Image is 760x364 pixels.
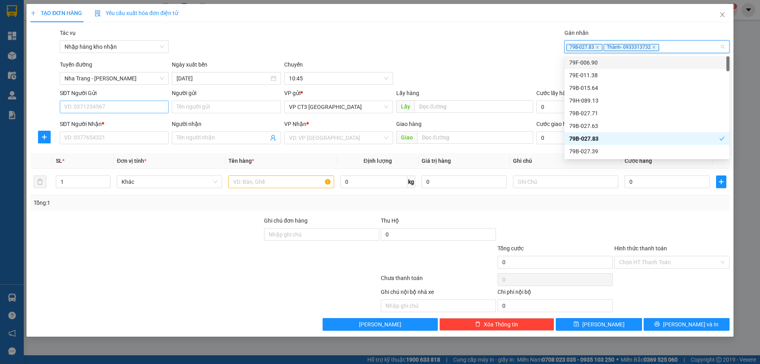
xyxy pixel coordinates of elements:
div: 79H-089.13 [564,94,730,107]
span: Yêu cầu xuất hóa đơn điện tử [95,10,178,16]
div: Chuyến [284,60,393,72]
span: Tên hàng [228,158,254,164]
span: 79B-027.83 [566,44,602,51]
div: 79B-027.71 [564,107,730,120]
span: VP Nhận [284,121,306,127]
div: Chưa thanh toán [380,274,497,288]
div: 79B-015.64 [569,84,725,92]
input: VD: Bàn, Ghế [228,175,334,188]
strong: Nhà xe Đức lộc [27,4,92,15]
label: Cước giao hàng [536,121,576,127]
img: icon [95,10,101,17]
input: 12/09/2025 [177,74,269,83]
div: Tuyến đường [60,60,169,72]
span: Thu Hộ [381,217,399,224]
span: Định lượng [364,158,392,164]
div: 79E-011.38 [564,69,730,82]
button: deleteXóa Thông tin [439,318,555,331]
span: VP CT3 [GEOGRAPHIC_DATA] [3,23,64,38]
div: 79B-027.83 [564,132,730,145]
span: SL [56,158,62,164]
div: VP gửi [284,89,393,97]
span: TẠO ĐƠN HÀNG [30,10,82,16]
span: plus [30,10,36,16]
span: check [719,136,725,141]
div: 79E-011.38 [569,71,725,80]
span: printer [654,321,660,328]
input: Dọc đường [414,100,533,113]
label: Tác vụ [60,30,76,36]
span: close [595,45,599,49]
div: 79B-027.83 [569,134,719,143]
button: printer[PERSON_NAME] và In [644,318,730,331]
div: 79F-006.90 [569,58,725,67]
th: Ghi chú [510,153,621,169]
button: [PERSON_NAME] [323,318,438,331]
input: Dọc đường [417,131,533,144]
div: 79B-027.63 [564,120,730,132]
span: save [574,321,579,328]
div: 79B-015.64 [564,82,730,94]
span: 10:45 [289,72,388,84]
span: Anh Hiếu Phan Rang [65,35,108,50]
label: Gán nhãn [564,30,589,36]
div: SĐT Người Nhận [60,120,169,128]
span: Cước hàng [625,158,652,164]
span: Giao [396,131,417,144]
span: [PERSON_NAME] [3,39,51,47]
div: Chi phí nội bộ [498,288,613,299]
span: 0989819814 [65,51,101,59]
button: delete [34,175,46,188]
span: Tổng cước [498,245,524,252]
div: Ngày xuất bến [172,60,281,72]
div: 79B-027.39 [569,147,725,156]
div: 79H-089.13 [569,96,725,105]
strong: Gửi: [3,23,64,38]
span: close [719,11,726,18]
span: Thành- 0933313732 [604,44,659,51]
label: Hình thức thanh toán [614,245,667,252]
input: Ghi Chú [513,175,618,188]
span: plus [716,179,726,185]
span: VP [PERSON_NAME] [65,19,113,34]
div: Người nhận [172,120,281,128]
div: Ghi chú nội bộ nhà xe [381,288,496,299]
span: Nha Trang - Phan Rang [65,72,164,84]
div: 79F-006.90 [564,56,730,69]
div: 79B-027.39 [564,145,730,158]
div: 79B-027.63 [569,122,725,130]
input: Cước giao hàng [536,131,617,144]
span: [PERSON_NAME] và In [663,320,718,329]
span: Đơn vị tính [117,158,146,164]
button: Close [711,4,733,26]
input: Nhập ghi chú [381,299,496,312]
div: 79B-027.71 [569,109,725,118]
input: Ghi chú đơn hàng [264,228,379,241]
span: plus [38,134,50,140]
span: user-add [270,135,276,141]
span: VP CT3 Nha Trang [289,101,388,113]
label: Ghi chú đơn hàng [264,217,308,224]
span: Lấy [396,100,414,113]
button: plus [38,131,51,143]
span: delete [475,321,481,328]
span: Xóa Thông tin [484,320,518,329]
span: [PERSON_NAME] [582,320,625,329]
button: save[PERSON_NAME] [556,318,642,331]
div: SĐT Người Gửi [60,89,169,97]
span: Lấy hàng [396,90,419,96]
span: kg [407,175,415,188]
input: 0 [422,175,507,188]
span: Khác [122,176,217,188]
input: Gán nhãn [660,42,662,51]
div: Tổng: 1 [34,198,293,207]
span: [PERSON_NAME] [359,320,401,329]
strong: Nhận: [65,19,113,34]
button: plus [716,175,726,188]
span: Giá trị hàng [422,158,451,164]
label: Cước lấy hàng [536,90,572,96]
div: Người gửi [172,89,281,97]
span: close [652,45,656,49]
input: Cước lấy hàng [536,101,617,113]
span: Nhập hàng kho nhận [65,41,164,53]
